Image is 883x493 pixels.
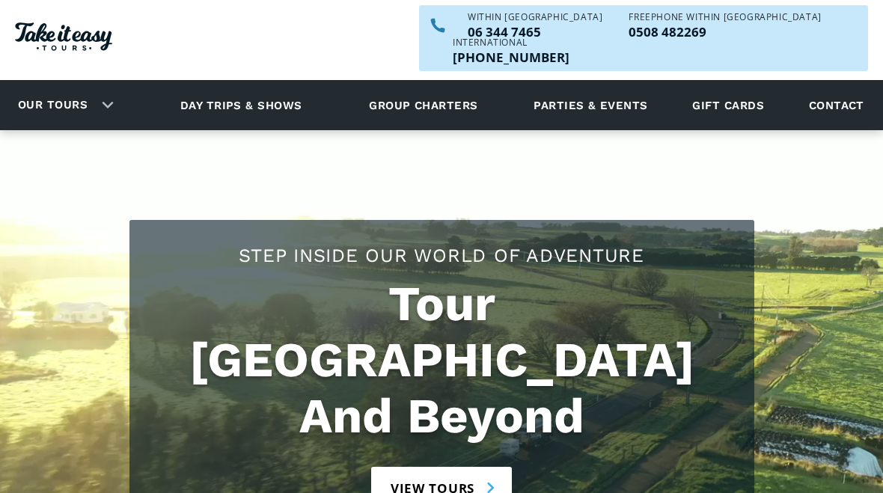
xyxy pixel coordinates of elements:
[15,15,112,62] a: Homepage
[144,276,739,444] h1: Tour [GEOGRAPHIC_DATA] And Beyond
[629,25,821,38] p: 0508 482269
[453,51,569,64] a: Call us outside of NZ on +6463447465
[468,13,602,22] div: WITHIN [GEOGRAPHIC_DATA]
[144,242,739,269] h2: Step Inside Our World Of Adventure
[350,85,496,126] a: Group charters
[468,25,602,38] a: Call us within NZ on 063447465
[15,22,112,51] img: Take it easy Tours logo
[629,13,821,22] div: Freephone WITHIN [GEOGRAPHIC_DATA]
[629,25,821,38] a: Call us freephone within NZ on 0508482269
[453,38,569,47] div: International
[453,51,569,64] p: [PHONE_NUMBER]
[468,25,602,38] p: 06 344 7465
[685,85,772,126] a: Gift cards
[801,85,872,126] a: Contact
[7,88,99,123] a: Our tours
[526,85,655,126] a: Parties & events
[162,85,321,126] a: Day trips & shows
